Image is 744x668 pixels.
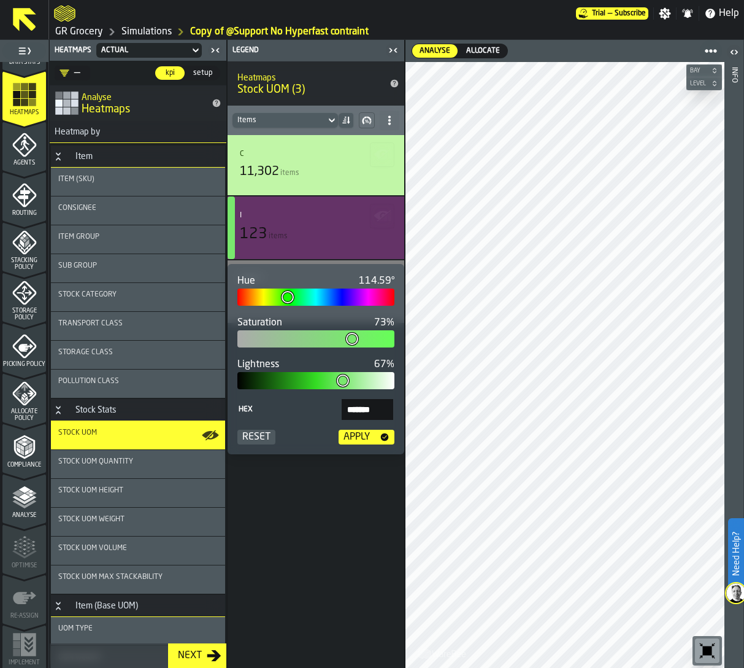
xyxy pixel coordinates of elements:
[237,399,394,420] label: input-value-Hex
[239,405,342,414] span: Hex
[342,399,393,420] input: input-value-Hex input-value-Hex
[282,316,394,330] output: 73%
[339,430,394,445] button: button-Apply
[237,274,255,289] label: Hue
[237,357,279,372] label: Lightness
[255,274,394,289] output: 114.59°
[279,357,394,372] output: 67%
[237,430,275,445] div: Reset
[237,430,275,445] button: button-Reset
[339,430,375,445] div: Apply
[237,316,282,330] label: Saturation
[729,519,743,588] label: Need Help?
